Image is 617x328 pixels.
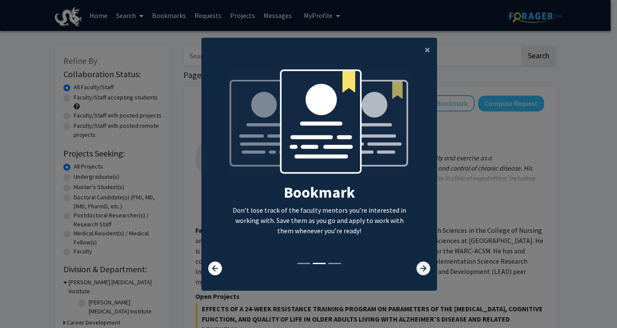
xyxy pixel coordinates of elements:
span: × [425,43,430,56]
img: bookmark [228,69,411,183]
h2: Bookmark [228,183,411,202]
button: Close [418,38,437,62]
iframe: Chat [6,289,36,322]
p: Don’t lose track of the faculty mentors you’re interested in working with. Save them as you go an... [228,205,411,236]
